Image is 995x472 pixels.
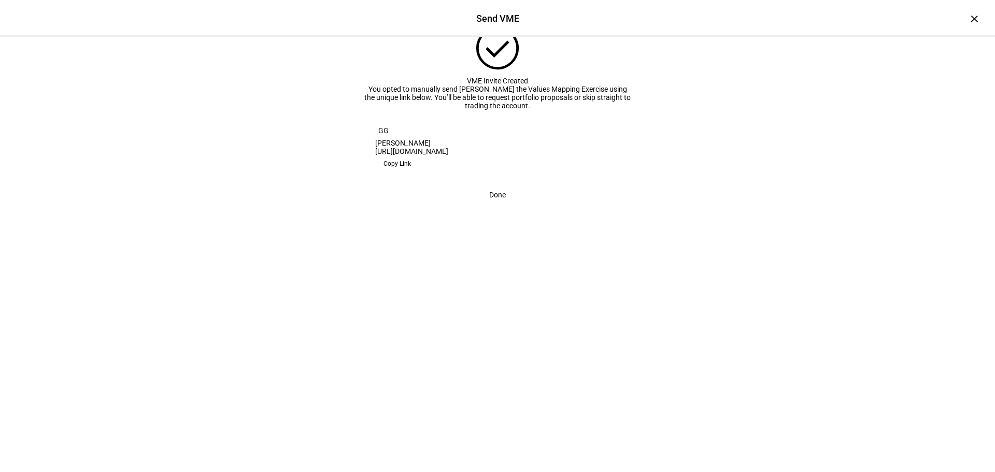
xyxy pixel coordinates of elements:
[489,184,506,205] span: Done
[477,184,518,205] button: Done
[375,147,620,155] div: [URL][DOMAIN_NAME]
[966,10,983,27] div: ×
[375,139,620,147] div: [PERSON_NAME]
[363,77,632,85] div: VME Invite Created
[471,21,524,75] mat-icon: check_circle
[375,122,392,139] div: GG
[375,155,419,172] button: Copy Link
[383,155,411,172] span: Copy Link
[363,85,632,110] div: You opted to manually send [PERSON_NAME] the Values Mapping Exercise using the unique link below....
